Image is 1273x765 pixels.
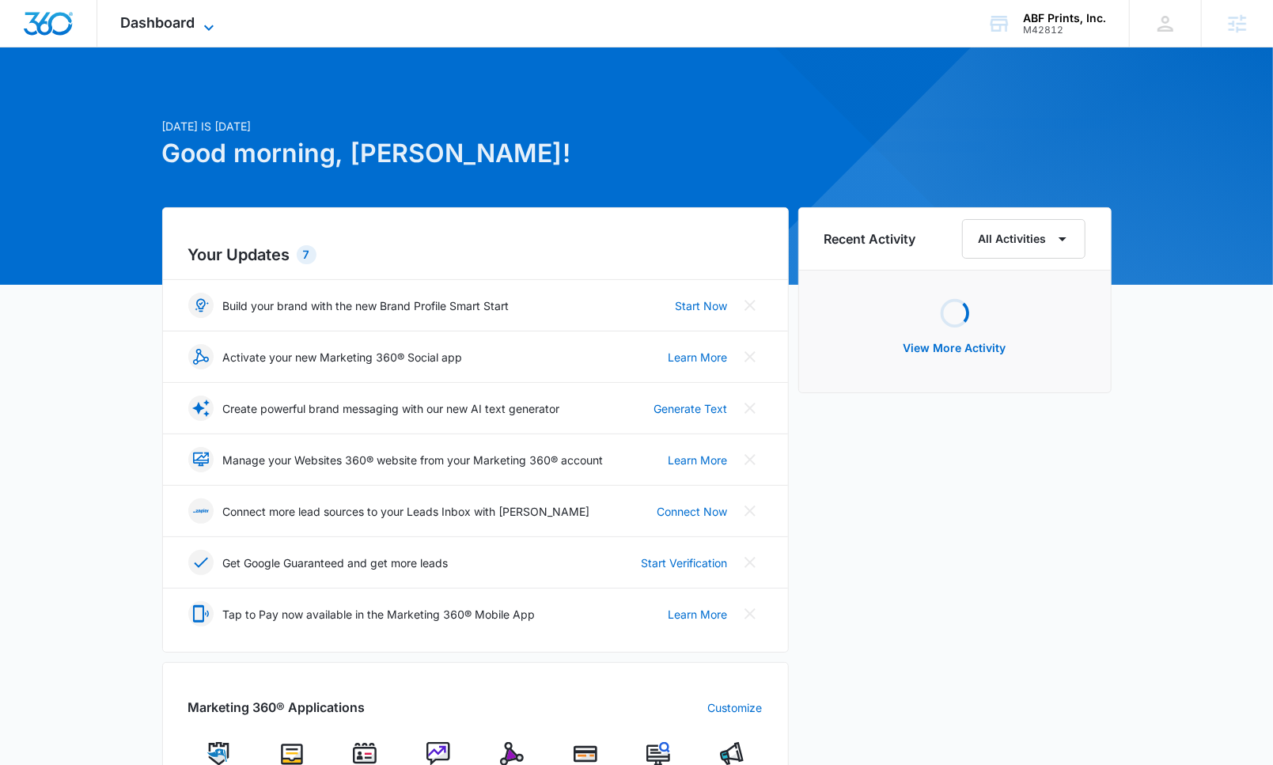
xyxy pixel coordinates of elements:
a: Connect Now [657,503,728,520]
h2: Marketing 360® Applications [188,698,366,717]
h1: Good morning, [PERSON_NAME]! [162,134,789,172]
p: Manage your Websites 360® website from your Marketing 360® account [223,452,604,468]
div: account id [1023,25,1106,36]
p: Build your brand with the new Brand Profile Smart Start [223,297,510,314]
a: Start Now [676,297,728,314]
span: Dashboard [121,14,195,31]
p: Tap to Pay now available in the Marketing 360® Mobile App [223,606,536,623]
a: Learn More [669,606,728,623]
p: Activate your new Marketing 360® Social app [223,349,463,365]
div: account name [1023,12,1106,25]
button: View More Activity [888,329,1022,367]
button: Close [737,344,763,369]
a: Generate Text [654,400,728,417]
button: Close [737,447,763,472]
button: Close [737,498,763,524]
a: Learn More [669,452,728,468]
a: Learn More [669,349,728,365]
a: Start Verification [642,555,728,571]
button: Close [737,550,763,575]
h2: Your Updates [188,243,763,267]
p: Get Google Guaranteed and get more leads [223,555,449,571]
div: 7 [297,245,316,264]
p: Create powerful brand messaging with our new AI text generator [223,400,560,417]
p: [DATE] is [DATE] [162,118,789,134]
button: Close [737,396,763,421]
button: Close [737,293,763,318]
button: Close [737,601,763,627]
h6: Recent Activity [824,229,916,248]
p: Connect more lead sources to your Leads Inbox with [PERSON_NAME] [223,503,590,520]
a: Customize [708,699,763,716]
button: All Activities [962,219,1085,259]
